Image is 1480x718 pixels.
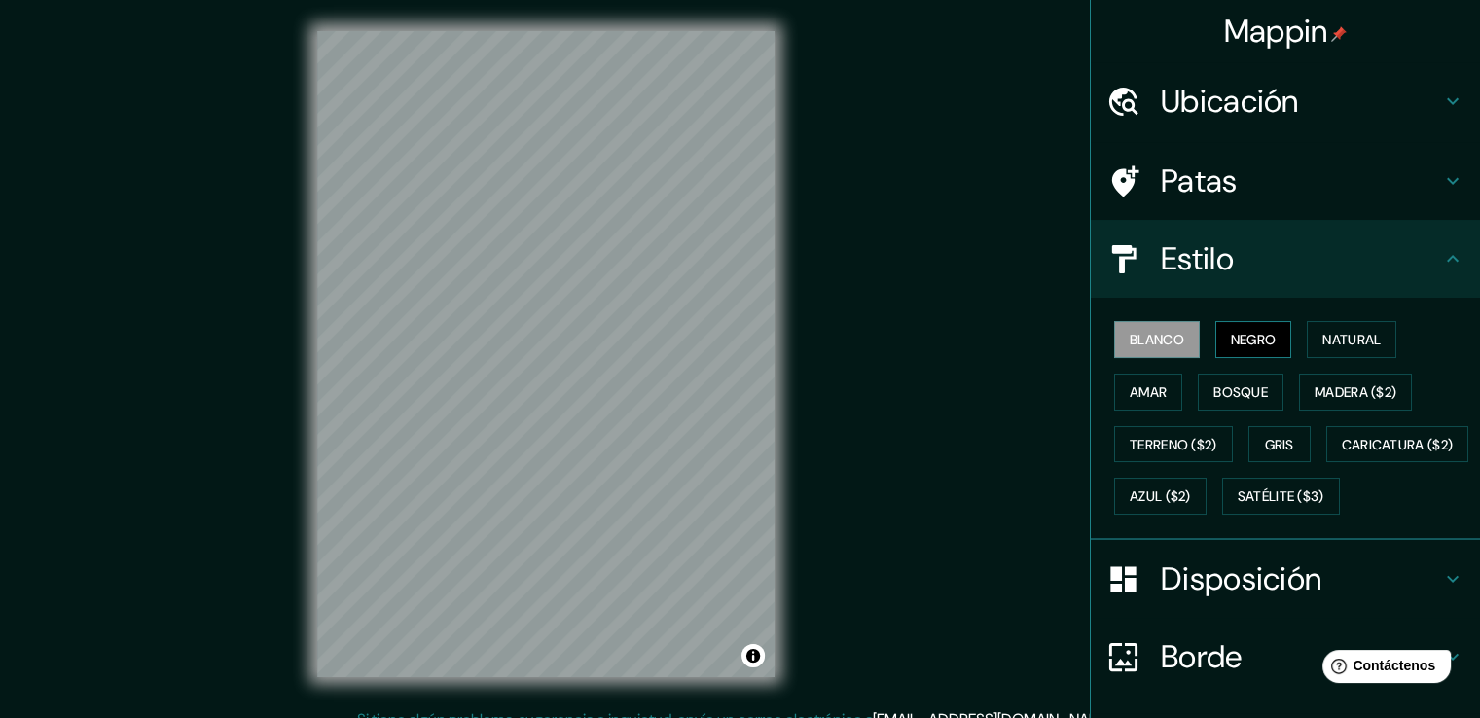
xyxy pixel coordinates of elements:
div: Estilo [1091,220,1480,298]
font: Negro [1231,331,1277,348]
font: Estilo [1161,238,1234,279]
font: Ubicación [1161,81,1299,122]
canvas: Mapa [317,31,775,677]
button: Caricatura ($2) [1326,426,1469,463]
button: Madera ($2) [1299,374,1412,411]
button: Gris [1248,426,1311,463]
font: Natural [1322,331,1381,348]
button: Satélite ($3) [1222,478,1340,515]
font: Satélite ($3) [1238,488,1324,506]
div: Disposición [1091,540,1480,618]
button: Activar o desactivar atribución [741,644,765,667]
font: Gris [1265,436,1294,453]
img: pin-icon.png [1331,26,1347,42]
button: Blanco [1114,321,1200,358]
button: Negro [1215,321,1292,358]
font: Borde [1161,636,1243,677]
div: Borde [1091,618,1480,696]
button: Amar [1114,374,1182,411]
font: Amar [1130,383,1167,401]
font: Blanco [1130,331,1184,348]
div: Patas [1091,142,1480,220]
div: Ubicación [1091,62,1480,140]
font: Bosque [1213,383,1268,401]
font: Madera ($2) [1315,383,1396,401]
font: Terreno ($2) [1130,436,1217,453]
font: Mappin [1224,11,1328,52]
font: Patas [1161,161,1238,201]
font: Azul ($2) [1130,488,1191,506]
button: Azul ($2) [1114,478,1207,515]
iframe: Lanzador de widgets de ayuda [1307,642,1459,697]
font: Disposición [1161,558,1321,599]
font: Caricatura ($2) [1342,436,1454,453]
button: Natural [1307,321,1396,358]
button: Terreno ($2) [1114,426,1233,463]
button: Bosque [1198,374,1283,411]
